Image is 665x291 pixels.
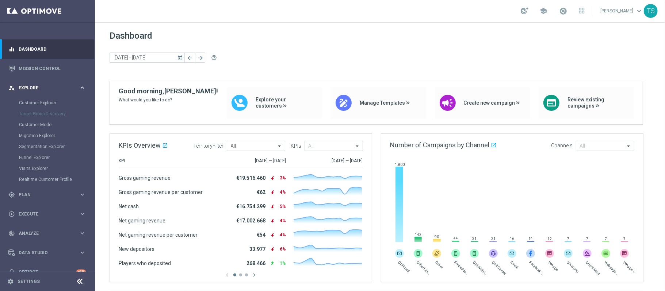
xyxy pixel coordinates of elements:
[8,39,86,59] div: Dashboard
[8,85,15,91] i: person_search
[8,191,15,198] i: gps_fixed
[8,211,15,217] i: play_circle_outline
[19,39,86,59] a: Dashboard
[635,7,643,15] span: keyboard_arrow_down
[19,141,94,152] div: Segmentation Explorer
[18,279,40,284] a: Settings
[8,46,86,52] button: equalizer Dashboard
[8,191,79,198] div: Plan
[19,144,76,150] a: Segmentation Explorer
[79,210,86,217] i: keyboard_arrow_right
[19,212,79,216] span: Execute
[19,262,76,282] a: Optibot
[19,251,79,255] span: Data Studio
[8,211,79,217] div: Execute
[8,211,86,217] button: play_circle_outline Execute keyboard_arrow_right
[19,174,94,185] div: Realtime Customer Profile
[8,230,15,237] i: track_changes
[19,108,94,119] div: Target Group Discovery
[19,133,76,139] a: Migration Explorer
[8,46,15,53] i: equalizer
[19,86,79,90] span: Explore
[8,85,79,91] div: Explore
[539,7,547,15] span: school
[19,100,76,106] a: Customer Explorer
[19,231,79,236] span: Analyze
[8,66,86,71] button: Mission Control
[644,4,658,18] div: TS
[8,269,86,275] button: lightbulb Optibot +10
[8,85,86,91] button: person_search Explore keyboard_arrow_right
[8,269,15,275] i: lightbulb
[7,278,14,285] i: settings
[19,166,76,171] a: Visits Explorer
[19,119,94,130] div: Customer Model
[79,230,86,237] i: keyboard_arrow_right
[19,122,76,128] a: Customer Model
[79,249,86,256] i: keyboard_arrow_right
[8,230,86,236] button: track_changes Analyze keyboard_arrow_right
[19,193,79,197] span: Plan
[8,59,86,78] div: Mission Control
[19,155,76,160] a: Funnel Explorer
[8,230,79,237] div: Analyze
[8,192,86,198] button: gps_fixed Plan keyboard_arrow_right
[79,84,86,91] i: keyboard_arrow_right
[19,97,94,108] div: Customer Explorer
[19,59,86,78] a: Mission Control
[19,176,76,182] a: Realtime Customer Profile
[8,262,86,282] div: Optibot
[76,269,86,274] div: +10
[8,250,86,256] button: Data Studio keyboard_arrow_right
[19,152,94,163] div: Funnel Explorer
[8,249,79,256] div: Data Studio
[19,130,94,141] div: Migration Explorer
[79,191,86,198] i: keyboard_arrow_right
[600,5,644,16] a: [PERSON_NAME]keyboard_arrow_down
[19,163,94,174] div: Visits Explorer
